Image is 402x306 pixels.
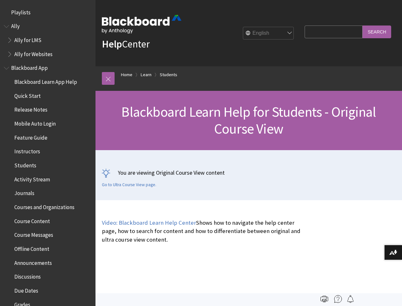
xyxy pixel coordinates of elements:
[14,188,34,197] span: Journals
[102,182,156,188] a: Go to Ultra Course View page.
[14,202,74,210] span: Courses and Organizations
[14,174,50,183] span: Activity Stream
[14,91,41,99] span: Quick Start
[4,7,92,18] nav: Book outline for Playlists
[141,71,152,79] a: Learn
[102,219,196,227] a: Video: Blackboard Learn Help Center
[121,103,376,137] span: Blackboard Learn Help for Students - Original Course View
[14,76,77,85] span: Blackboard Learn App Help
[160,71,177,79] a: Students
[102,169,396,177] p: You are viewing Original Course View content
[121,71,132,79] a: Home
[14,105,47,113] span: Release Notes
[14,244,49,252] span: Offline Content
[243,27,294,40] select: Site Language Selector
[14,271,41,280] span: Discussions
[347,295,354,303] img: Follow this page
[334,295,342,303] img: More help
[14,160,36,169] span: Students
[14,35,41,43] span: Ally for LMS
[11,21,20,30] span: Ally
[11,7,31,16] span: Playlists
[14,118,56,127] span: Mobile Auto Login
[14,146,40,155] span: Instructors
[102,15,181,33] img: Blackboard by Anthology
[14,49,53,57] span: Ally for Websites
[14,258,52,266] span: Announcements
[11,63,48,71] span: Blackboard App
[102,38,122,50] strong: Help
[4,21,92,60] nav: Book outline for Anthology Ally Help
[102,219,301,244] p: Shows how to navigate the help center page, how to search for content and how to differentiate be...
[321,295,328,303] img: Print
[14,216,50,224] span: Course Content
[14,132,47,141] span: Feature Guide
[14,230,53,238] span: Course Messages
[14,285,38,294] span: Due Dates
[102,38,150,50] a: HelpCenter
[363,25,391,38] input: Search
